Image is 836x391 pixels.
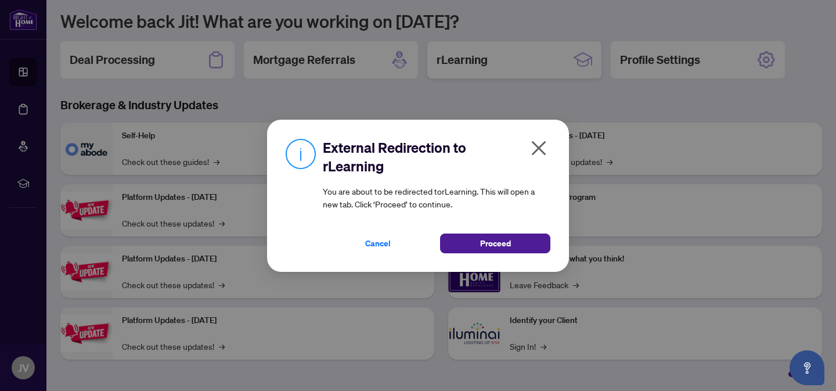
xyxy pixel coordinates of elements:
span: Proceed [480,234,511,253]
button: Open asap [790,350,824,385]
span: Cancel [365,234,391,253]
button: Proceed [440,234,550,253]
img: Info Icon [286,138,316,169]
h2: External Redirection to rLearning [323,138,550,175]
div: You are about to be redirected to rLearning . This will open a new tab. Click ‘Proceed’ to continue. [323,138,550,253]
button: Cancel [323,234,433,253]
span: close [529,139,548,157]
